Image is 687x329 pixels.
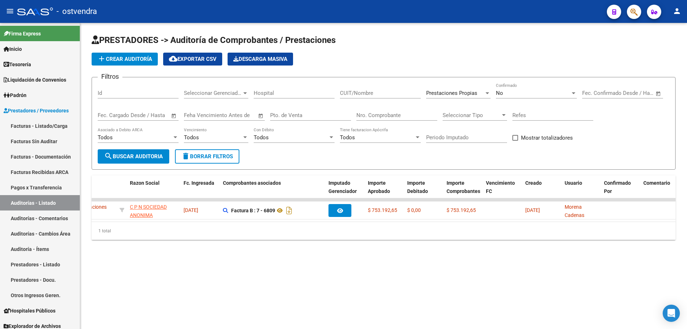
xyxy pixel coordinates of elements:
[92,35,336,45] span: PRESTADORES -> Auditoría de Comprobantes / Prestaciones
[220,175,326,207] datatable-header-cell: Comprobantes asociados
[525,180,542,186] span: Creado
[522,175,562,207] datatable-header-cell: Creado
[4,30,41,38] span: Firma Express
[521,134,573,142] span: Mostrar totalizadores
[328,180,357,194] span: Imputado Gerenciador
[365,175,404,207] datatable-header-cell: Importe Aprobado
[169,54,177,63] mat-icon: cloud_download
[130,204,167,218] span: C P N SOCIEDAD ANONIMA
[228,53,293,66] button: Descarga Masiva
[184,90,242,96] span: Seleccionar Gerenciador
[97,56,152,62] span: Crear Auditoría
[284,205,294,216] i: Descargar documento
[130,203,178,218] div: - 30707816836
[169,56,216,62] span: Exportar CSV
[233,56,287,62] span: Descarga Masiva
[184,134,199,141] span: Todos
[170,112,178,120] button: Open calendar
[257,112,265,120] button: Open calendar
[104,153,163,160] span: Buscar Auditoria
[654,89,663,98] button: Open calendar
[163,53,222,66] button: Exportar CSV
[133,112,168,118] input: Fecha fin
[443,112,501,118] span: Seleccionar Tipo
[184,180,214,186] span: Fc. Ingresada
[407,207,421,213] span: $ 0,00
[643,180,670,186] span: Comentario
[223,180,281,186] span: Comprobantes asociados
[486,180,515,194] span: Vencimiento FC
[184,207,198,213] span: [DATE]
[496,90,503,96] span: No
[326,175,365,207] datatable-header-cell: Imputado Gerenciador
[181,153,233,160] span: Borrar Filtros
[565,180,582,186] span: Usuario
[4,307,55,315] span: Hospitales Públicos
[447,180,480,194] span: Importe Comprobantes
[601,175,640,207] datatable-header-cell: Confirmado Por
[483,175,522,207] datatable-header-cell: Vencimiento FC
[4,61,31,68] span: Tesorería
[231,208,275,213] strong: Factura B : 7 - 6809
[104,152,113,160] mat-icon: search
[404,175,444,207] datatable-header-cell: Importe Debitado
[525,207,540,213] span: [DATE]
[92,53,158,66] button: Crear Auditoría
[604,180,631,194] span: Confirmado Por
[57,4,97,19] span: - ostvendra
[663,305,680,322] div: Open Intercom Messenger
[67,175,117,207] datatable-header-cell: Area
[562,175,601,207] datatable-header-cell: Usuario
[98,134,113,141] span: Todos
[97,54,106,63] mat-icon: add
[426,90,477,96] span: Prestaciones Propias
[254,134,269,141] span: Todos
[368,180,390,194] span: Importe Aprobado
[368,207,397,213] span: $ 753.192,65
[130,180,160,186] span: Razon Social
[98,112,127,118] input: Fecha inicio
[340,134,355,141] span: Todos
[565,204,584,218] span: Morena Cadenas
[92,222,676,240] div: 1 total
[407,180,428,194] span: Importe Debitado
[6,7,14,15] mat-icon: menu
[98,149,169,164] button: Buscar Auditoria
[618,90,652,96] input: Fecha fin
[4,91,26,99] span: Padrón
[228,53,293,66] app-download-masive: Descarga masiva de comprobantes (adjuntos)
[4,45,22,53] span: Inicio
[673,7,681,15] mat-icon: person
[4,76,66,84] span: Liquidación de Convenios
[127,175,181,207] datatable-header-cell: Razon Social
[447,207,476,213] span: $ 753.192,65
[98,72,122,82] h3: Filtros
[181,152,190,160] mat-icon: delete
[444,175,483,207] datatable-header-cell: Importe Comprobantes
[181,175,220,207] datatable-header-cell: Fc. Ingresada
[582,90,611,96] input: Fecha inicio
[4,107,69,115] span: Prestadores / Proveedores
[175,149,239,164] button: Borrar Filtros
